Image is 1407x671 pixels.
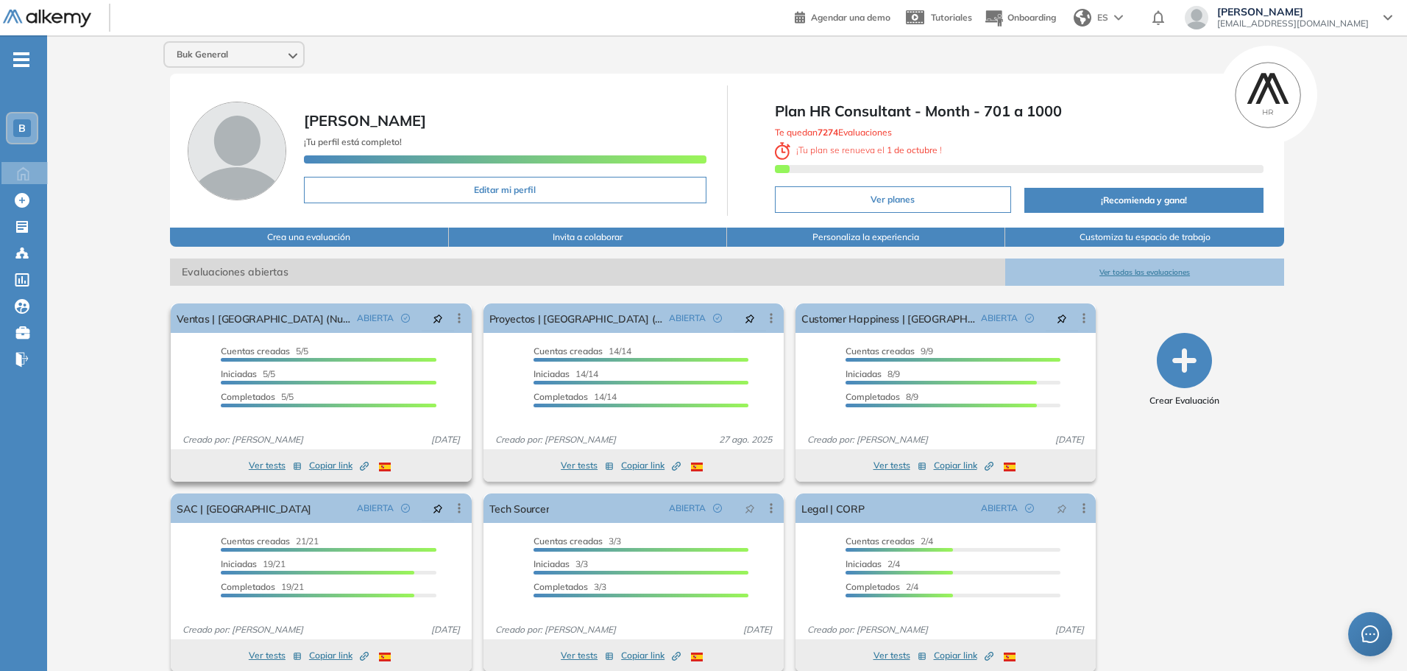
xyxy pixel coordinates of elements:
[304,177,706,203] button: Editar mi perfil
[422,306,454,330] button: pushpin
[775,186,1012,213] button: Ver planes
[309,649,369,662] span: Copiar link
[801,303,975,333] a: Customer Happiness | [GEOGRAPHIC_DATA]
[188,102,286,200] img: Foto de perfil
[304,111,426,130] span: [PERSON_NAME]
[1024,188,1264,213] button: ¡Recomienda y gana!
[669,502,706,515] span: ABIERTA
[534,368,570,379] span: Iniciadas
[534,368,598,379] span: 14/14
[534,345,603,356] span: Cuentas creadas
[221,558,257,569] span: Iniciadas
[489,433,622,446] span: Creado por: [PERSON_NAME]
[984,2,1056,34] button: Onboarding
[221,535,290,547] span: Cuentas creadas
[534,535,603,547] span: Cuentas creadas
[1057,312,1067,324] span: pushpin
[981,502,1018,515] span: ABIERTA
[734,306,766,330] button: pushpin
[818,127,838,138] b: 7274
[846,581,900,592] span: Completados
[561,647,614,664] button: Ver tests
[489,303,663,333] a: Proyectos | [GEOGRAPHIC_DATA] (Nueva)
[1005,228,1283,247] button: Customiza tu espacio de trabajo
[1046,306,1078,330] button: pushpin
[934,457,993,474] button: Copiar link
[1025,314,1034,323] span: check-circle
[669,312,706,325] span: ABIERTA
[775,142,791,160] img: clock-svg
[433,312,443,324] span: pushpin
[1361,625,1379,643] span: message
[1217,18,1369,29] span: [EMAIL_ADDRESS][DOMAIN_NAME]
[177,623,309,636] span: Creado por: [PERSON_NAME]
[379,463,391,471] img: ESP
[745,312,755,324] span: pushpin
[873,457,926,474] button: Ver tests
[534,581,606,592] span: 3/3
[433,502,443,514] span: pushpin
[309,647,369,664] button: Copiar link
[1049,433,1090,446] span: [DATE]
[1004,653,1016,661] img: ESP
[846,345,915,356] span: Cuentas creadas
[534,581,588,592] span: Completados
[534,391,617,402] span: 14/14
[775,127,892,138] span: Te quedan Evaluaciones
[221,368,275,379] span: 5/5
[775,144,943,155] span: ¡ Tu plan se renueva el !
[18,122,26,134] span: B
[621,457,681,474] button: Copiar link
[449,228,727,247] button: Invita a colaborar
[249,647,302,664] button: Ver tests
[811,12,890,23] span: Agendar una demo
[309,457,369,474] button: Copiar link
[1149,333,1219,407] button: Crear Evaluación
[775,100,1264,122] span: Plan HR Consultant - Month - 701 a 1000
[727,228,1005,247] button: Personaliza la experiencia
[846,558,882,569] span: Iniciadas
[846,581,918,592] span: 2/4
[846,368,882,379] span: Iniciadas
[170,228,448,247] button: Crea una evaluación
[309,459,369,472] span: Copiar link
[846,368,900,379] span: 8/9
[221,581,304,592] span: 19/21
[177,493,311,523] a: SAC | [GEOGRAPHIC_DATA]
[13,58,29,61] i: -
[873,647,926,664] button: Ver tests
[425,623,466,636] span: [DATE]
[934,649,993,662] span: Copiar link
[795,7,890,25] a: Agendar una demo
[846,391,900,402] span: Completados
[221,581,275,592] span: Completados
[801,623,934,636] span: Creado por: [PERSON_NAME]
[691,463,703,471] img: ESP
[177,49,228,60] span: Buk General
[981,312,1018,325] span: ABIERTA
[170,259,1005,286] span: Evaluaciones abiertas
[885,144,940,155] b: 1 de octubre
[1049,623,1090,636] span: [DATE]
[534,345,631,356] span: 14/14
[691,653,703,661] img: ESP
[1074,9,1091,27] img: world
[734,496,766,520] button: pushpin
[221,391,275,402] span: Completados
[357,312,394,325] span: ABIERTA
[177,433,309,446] span: Creado por: [PERSON_NAME]
[934,459,993,472] span: Copiar link
[801,433,934,446] span: Creado por: [PERSON_NAME]
[534,558,588,569] span: 3/3
[1097,11,1108,24] span: ES
[713,433,778,446] span: 27 ago. 2025
[621,647,681,664] button: Copiar link
[1007,12,1056,23] span: Onboarding
[621,459,681,472] span: Copiar link
[801,493,865,523] a: Legal | CORP
[534,558,570,569] span: Iniciadas
[846,391,918,402] span: 8/9
[357,502,394,515] span: ABIERTA
[534,535,621,547] span: 3/3
[534,391,588,402] span: Completados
